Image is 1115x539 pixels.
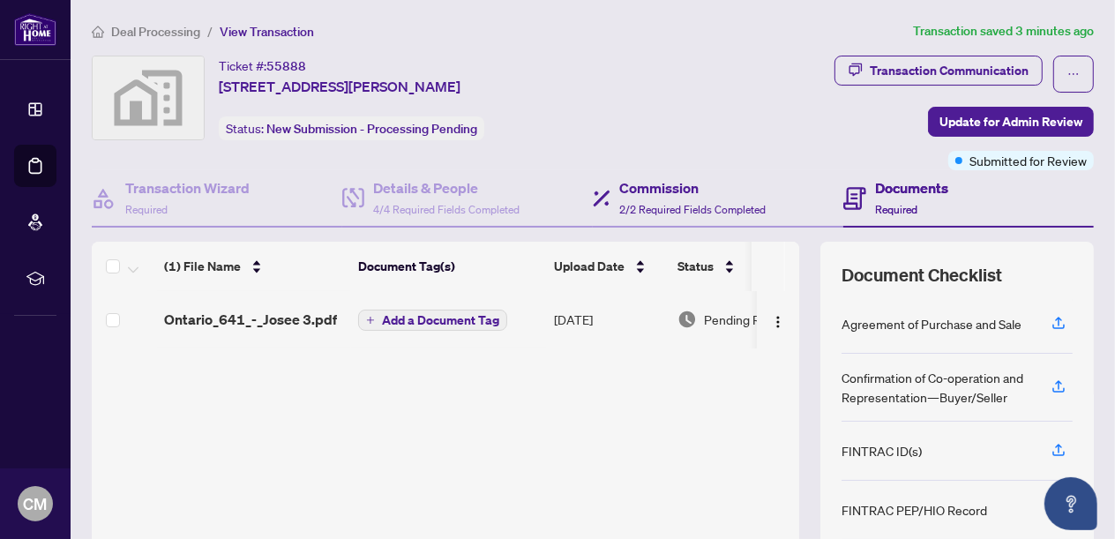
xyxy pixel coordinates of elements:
[164,309,337,330] span: Ontario_641_-_Josee 3.pdf
[373,203,520,216] span: 4/4 Required Fields Completed
[125,203,168,216] span: Required
[842,500,987,520] div: FINTRAC PEP/HIO Record
[969,151,1087,170] span: Submitted for Review
[554,257,625,276] span: Upload Date
[704,310,792,329] span: Pending Review
[834,56,1043,86] button: Transaction Communication
[164,257,241,276] span: (1) File Name
[93,56,204,139] img: svg%3e
[677,257,714,276] span: Status
[928,107,1094,137] button: Update for Admin Review
[619,177,766,198] h4: Commission
[266,121,477,137] span: New Submission - Processing Pending
[219,116,484,140] div: Status:
[382,314,499,326] span: Add a Document Tag
[842,263,1002,288] span: Document Checklist
[677,310,697,329] img: Document Status
[913,21,1094,41] article: Transaction saved 3 minutes ago
[939,108,1082,136] span: Update for Admin Review
[373,177,520,198] h4: Details & People
[220,24,314,40] span: View Transaction
[111,24,200,40] span: Deal Processing
[842,441,922,460] div: FINTRAC ID(s)
[870,56,1029,85] div: Transaction Communication
[842,368,1030,407] div: Confirmation of Co-operation and Representation—Buyer/Seller
[351,242,547,291] th: Document Tag(s)
[547,242,670,291] th: Upload Date
[125,177,250,198] h4: Transaction Wizard
[1044,477,1097,530] button: Open asap
[358,309,507,332] button: Add a Document Tag
[875,203,917,216] span: Required
[157,242,351,291] th: (1) File Name
[842,314,1021,333] div: Agreement of Purchase and Sale
[366,316,375,325] span: plus
[24,491,48,516] span: CM
[764,305,792,333] button: Logo
[207,21,213,41] li: /
[14,13,56,46] img: logo
[266,58,306,74] span: 55888
[875,177,948,198] h4: Documents
[219,56,306,76] div: Ticket #:
[1067,68,1080,80] span: ellipsis
[771,315,785,329] img: Logo
[358,310,507,331] button: Add a Document Tag
[670,242,820,291] th: Status
[619,203,766,216] span: 2/2 Required Fields Completed
[547,291,670,348] td: [DATE]
[92,26,104,38] span: home
[219,76,460,97] span: [STREET_ADDRESS][PERSON_NAME]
